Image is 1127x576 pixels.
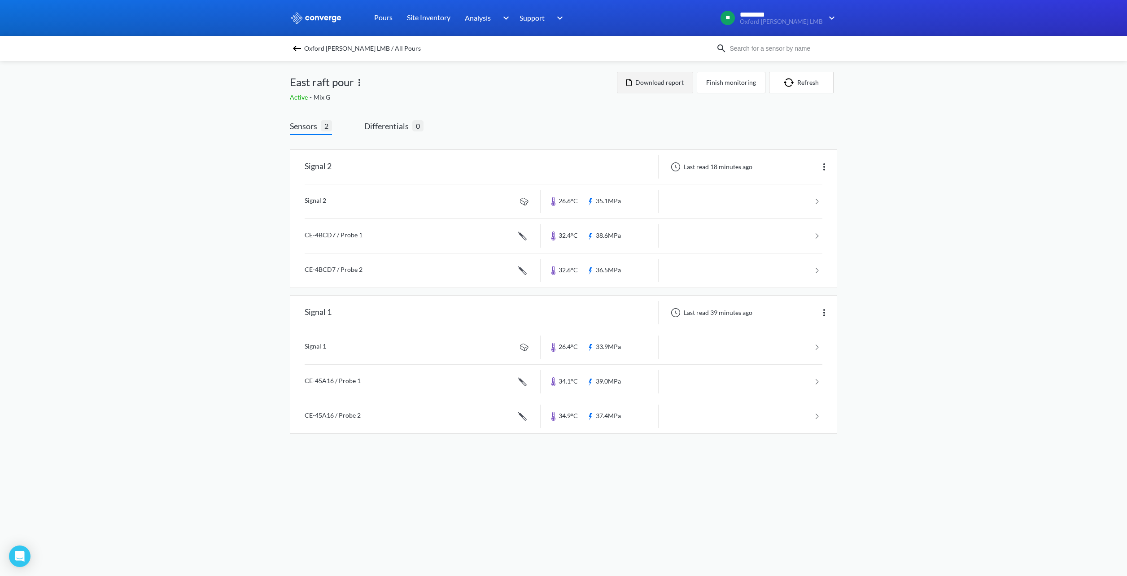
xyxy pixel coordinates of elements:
img: icon-search.svg [716,43,727,54]
div: Last read 39 minutes ago [666,307,755,318]
div: Mix G [290,92,617,102]
img: downArrow.svg [551,13,565,23]
span: Support [520,12,545,23]
button: Download report [617,72,693,93]
span: Oxford [PERSON_NAME] LMB / All Pours [304,42,421,55]
span: Differentials [364,120,412,132]
img: icon-refresh.svg [784,78,797,87]
div: Signal 1 [305,301,332,324]
span: Analysis [465,12,491,23]
span: 0 [412,120,424,131]
span: Oxford [PERSON_NAME] LMB [740,18,823,25]
img: downArrow.svg [823,13,837,23]
span: 2 [321,120,332,131]
img: logo_ewhite.svg [290,12,342,24]
button: Finish monitoring [697,72,765,93]
div: Signal 2 [305,155,332,179]
span: East raft pour [290,74,354,91]
div: Open Intercom Messenger [9,545,31,567]
img: downArrow.svg [497,13,511,23]
span: - [310,93,314,101]
img: more.svg [819,161,830,172]
img: icon-file.svg [626,79,632,86]
button: Refresh [769,72,834,93]
img: backspace.svg [292,43,302,54]
span: Active [290,93,310,101]
div: Last read 18 minutes ago [666,161,755,172]
span: Sensors [290,120,321,132]
img: more.svg [354,77,365,88]
img: more.svg [819,307,830,318]
input: Search for a sensor by name [727,44,835,53]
